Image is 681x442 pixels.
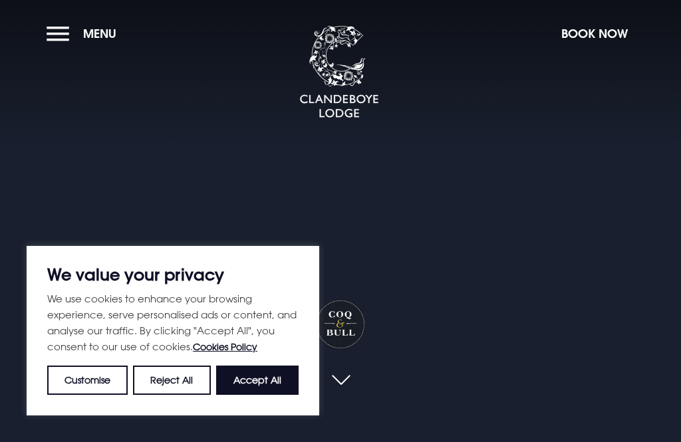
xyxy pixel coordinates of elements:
[315,299,366,350] h1: Coq & Bull
[133,366,210,395] button: Reject All
[47,366,128,395] button: Customise
[299,26,379,119] img: Clandeboye Lodge
[83,26,116,41] span: Menu
[193,341,257,352] a: Cookies Policy
[216,366,299,395] button: Accept All
[555,19,634,48] button: Book Now
[47,267,299,282] p: We value your privacy
[47,19,123,48] button: Menu
[47,290,299,355] p: We use cookies to enhance your browsing experience, serve personalised ads or content, and analys...
[27,246,319,415] div: We value your privacy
